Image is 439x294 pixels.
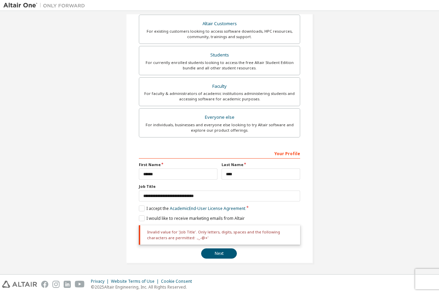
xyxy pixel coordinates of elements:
div: For existing customers looking to access software downloads, HPC resources, community, trainings ... [143,29,296,39]
label: Job Title [139,184,300,189]
div: Your Profile [139,148,300,159]
label: I accept the [139,206,245,211]
div: Students [143,50,296,60]
div: For currently enrolled students looking to access the free Altair Student Edition bundle and all ... [143,60,296,71]
div: Altair Customers [143,19,296,29]
div: For faculty & administrators of academic institutions administering students and accessing softwa... [143,91,296,102]
button: Next [201,248,237,259]
img: instagram.svg [52,281,60,288]
label: I would like to receive marketing emails from Altair [139,215,245,221]
img: linkedin.svg [64,281,71,288]
label: First Name [139,162,217,167]
img: youtube.svg [75,281,85,288]
img: facebook.svg [41,281,48,288]
div: For individuals, businesses and everyone else looking to try Altair software and explore our prod... [143,122,296,133]
a: Academic End-User License Agreement [170,206,245,211]
p: © 2025 Altair Engineering, Inc. All Rights Reserved. [91,284,196,290]
div: Faculty [143,82,296,91]
img: Altair One [3,2,88,9]
div: Cookie Consent [161,279,196,284]
div: Everyone else [143,113,296,122]
div: Invalid value for 'Job Title'. Only letters, digits, spaces and the following characters are perm... [139,225,300,245]
div: Privacy [91,279,111,284]
label: Last Name [222,162,300,167]
div: Website Terms of Use [111,279,161,284]
img: altair_logo.svg [2,281,37,288]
